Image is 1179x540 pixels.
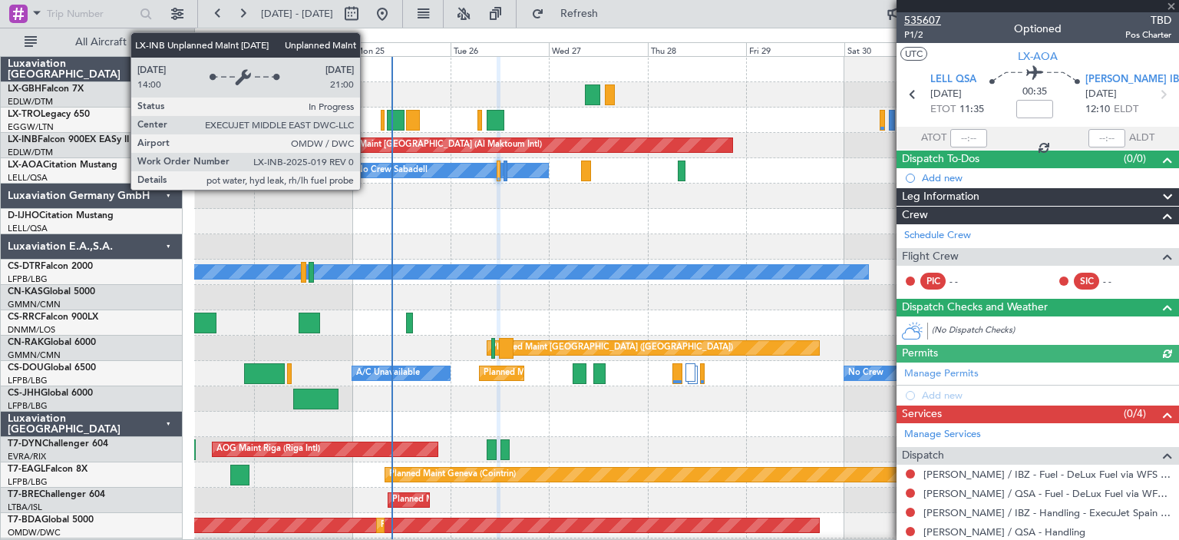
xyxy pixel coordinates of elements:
div: A/C Unavailable [356,362,420,385]
a: GMMN/CMN [8,350,61,361]
span: LX-AOA [8,161,43,170]
a: [PERSON_NAME] / IBZ - Fuel - DeLux Fuel via WFS - [PERSON_NAME] / IBZ [923,468,1171,481]
a: LTBA/ISL [8,502,42,513]
div: Wed 27 [549,42,647,56]
a: LELL/QSA [8,172,48,184]
span: LX-AOA [1018,48,1058,65]
span: Crew [902,207,928,224]
a: EDLW/DTM [8,147,53,158]
span: T7-BRE [8,490,39,499]
span: 11:35 [959,102,984,118]
span: Dispatch [902,447,944,465]
span: Pos Charter [1125,28,1171,41]
div: Sat 30 [844,42,943,56]
a: EVRA/RIX [8,451,46,462]
div: Fri 29 [746,42,844,56]
span: LX-GBH [8,84,41,94]
a: LFPB/LBG [8,273,48,285]
span: TBD [1125,12,1171,28]
a: Schedule Crew [904,228,971,243]
span: [DATE] - [DATE] [261,7,333,21]
span: Services [902,406,942,423]
span: CS-RRC [8,313,41,322]
a: GMMN/CMN [8,299,61,310]
a: DNMM/LOS [8,324,55,336]
div: Thu 28 [648,42,746,56]
button: Refresh [524,2,616,26]
span: 535607 [904,12,941,28]
div: Planned Maint Dubai (Al Maktoum Intl) [381,514,532,537]
a: CS-DOUGlobal 6500 [8,363,96,373]
div: Mon 25 [352,42,451,56]
span: Leg Information [902,188,979,206]
a: T7-EAGLFalcon 8X [8,465,88,474]
span: LX-INB [8,135,38,144]
span: 00:35 [1022,84,1047,100]
div: (No Dispatch Checks) [932,324,1179,340]
span: [DATE] [1085,87,1117,102]
div: Sun 24 [254,42,352,56]
div: Add new [922,171,1171,184]
span: 12:10 [1085,102,1110,118]
span: LX-TRO [8,110,41,119]
a: LX-TROLegacy 650 [8,110,90,119]
span: ATOT [921,131,946,146]
div: No Crew Sabadell [356,159,428,182]
a: [PERSON_NAME] / QSA - Fuel - DeLux Fuel via WFS - [PERSON_NAME] / QSA [923,487,1171,500]
a: D-IJHOCitation Mustang [8,211,114,220]
input: Trip Number [47,2,135,25]
a: EGGW/LTN [8,121,54,133]
span: CS-JHH [8,389,41,398]
span: CN-KAS [8,287,43,297]
div: Tue 26 [451,42,549,56]
span: Dispatch To-Dos [902,151,979,168]
span: ETOT [930,102,956,118]
span: LELL QSA [930,72,976,88]
span: (0/0) [1124,151,1146,167]
span: T7-DYN [8,439,42,449]
div: PIC [920,273,946,290]
a: CN-RAKGlobal 6000 [8,338,96,347]
div: SIC [1074,273,1099,290]
span: (0/4) [1124,406,1146,422]
span: T7-BDA [8,515,41,525]
a: LELL/QSA [8,223,48,234]
a: LX-AOACitation Mustang [8,161,117,170]
div: No Crew [848,362,883,385]
a: T7-BDAGlobal 5000 [8,515,94,525]
a: [PERSON_NAME] / QSA - Handling [923,525,1085,538]
span: T7-EAGL [8,465,45,474]
span: ELDT [1114,102,1138,118]
a: CN-KASGlobal 5000 [8,287,95,297]
button: All Aircraft [17,30,167,55]
a: T7-BREChallenger 604 [8,490,105,499]
div: Unplanned Maint [GEOGRAPHIC_DATA] (Al Maktoum Intl) [315,134,542,157]
span: [DATE] [930,87,962,102]
a: LFPB/LBG [8,375,48,386]
div: [DATE] [197,31,223,44]
div: Planned Maint Geneva (Cointrin) [389,463,516,486]
span: Dispatch Checks and Weather [902,299,1048,316]
span: All Aircraft [40,37,162,48]
a: OMDW/DWC [8,527,61,538]
div: AOG Maint Riga (Riga Intl) [216,438,320,461]
a: LFPB/LBG [8,476,48,488]
a: CS-DTRFalcon 2000 [8,262,93,271]
a: LX-INBFalcon 900EX EASy II [8,135,129,144]
a: CS-RRCFalcon 900LX [8,313,98,322]
div: Sat 23 [155,42,253,56]
div: Optioned [1014,21,1062,37]
a: EDLW/DTM [8,96,53,108]
a: LX-GBHFalcon 7X [8,84,84,94]
a: Manage Services [904,427,981,442]
a: CS-JHHGlobal 6000 [8,389,93,398]
div: Planned Maint [GEOGRAPHIC_DATA] ([GEOGRAPHIC_DATA]) [491,336,733,359]
span: Refresh [547,8,612,19]
span: ALDT [1129,131,1154,146]
a: T7-DYNChallenger 604 [8,439,108,449]
span: CS-DTR [8,262,41,271]
div: Planned Maint [GEOGRAPHIC_DATA] ([GEOGRAPHIC_DATA]) [484,362,725,385]
span: Flight Crew [902,248,959,266]
a: LFPB/LBG [8,400,48,412]
a: [PERSON_NAME] / IBZ - Handling - ExecuJet Spain [PERSON_NAME] / IBZ [923,506,1171,519]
